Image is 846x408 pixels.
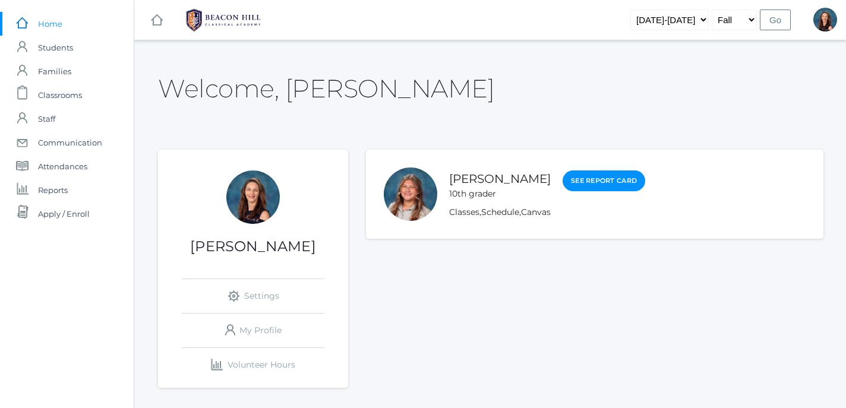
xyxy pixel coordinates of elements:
div: 10th grader [449,188,551,200]
h2: Welcome, [PERSON_NAME] [158,75,494,102]
h1: [PERSON_NAME] [158,239,348,254]
span: Students [38,36,73,59]
span: Families [38,59,71,83]
span: Reports [38,178,68,202]
span: Attendances [38,154,87,178]
span: Classrooms [38,83,82,107]
a: Classes [449,207,479,217]
a: [PERSON_NAME] [449,172,551,186]
div: Hilary Erickson [226,170,280,224]
img: 1_BHCALogos-05.png [179,5,268,35]
div: , , [449,206,645,219]
span: Communication [38,131,102,154]
div: Hilary Erickson [813,8,837,31]
input: Go [760,10,791,30]
a: Volunteer Hours [182,348,324,382]
a: Canvas [521,207,551,217]
span: Staff [38,107,55,131]
span: Home [38,12,62,36]
a: My Profile [182,314,324,347]
a: Schedule [481,207,519,217]
a: Settings [182,279,324,313]
a: See Report Card [563,170,645,191]
div: Adelise Erickson [384,167,437,221]
span: Apply / Enroll [38,202,90,226]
